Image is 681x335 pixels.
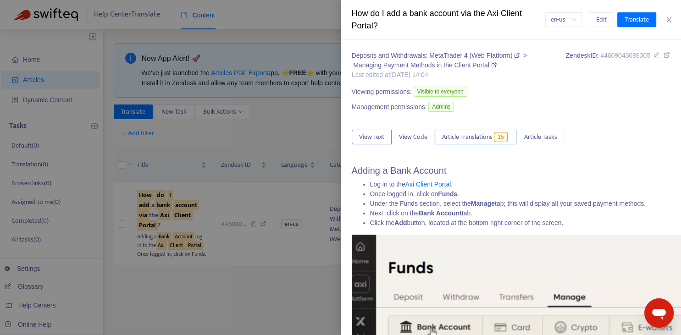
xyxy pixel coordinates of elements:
[589,12,614,27] button: Edit
[392,130,435,144] button: View Code
[663,16,675,24] button: Close
[428,102,454,112] span: Admins
[438,190,457,198] strong: Funds
[524,132,557,142] span: Article Tasks
[370,199,670,209] li: Under the Funds section, select the tab; this will display all your saved payment methods.
[665,16,673,23] span: close
[352,165,670,176] h2: Adding a Bank Account
[352,130,392,144] button: View Text
[644,298,674,328] iframe: Button to launch messaging window
[551,13,576,27] span: en-us
[359,132,384,142] span: View Text
[471,200,495,207] strong: Manage
[370,209,670,218] li: Next, click on the tab.
[352,70,556,80] div: Last edited at [DATE] 14:04
[352,7,545,32] div: How do I add a bank account via the Axi Client Portal?
[494,132,507,142] span: 15
[414,87,467,97] span: Visible to everyone
[353,61,496,69] a: Managing Payment Methods in the Client Portal
[352,102,427,112] span: Management permissions:
[352,51,556,70] div: >
[394,219,407,226] strong: Add
[370,180,670,189] li: Log in to the
[435,130,517,144] button: Article Translations15
[566,51,670,80] div: Zendesk ID:
[516,130,564,144] button: Article Tasks
[596,15,607,25] span: Edit
[370,218,670,228] li: Click the button, located at the bottom right corner of the screen.
[600,52,650,59] span: 44609043089305
[370,189,670,199] li: Once logged in, click on .
[419,209,462,217] strong: Bank Account
[405,181,453,188] a: Axi Client Portal.
[399,132,427,142] span: View Code
[352,52,522,59] a: Deposits and Withdrawals: MetaTrader 4 (Web Platform)
[352,87,412,97] span: Viewing permissions:
[442,132,493,142] span: Article Translations
[617,12,656,27] button: Translate
[625,15,649,25] span: Translate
